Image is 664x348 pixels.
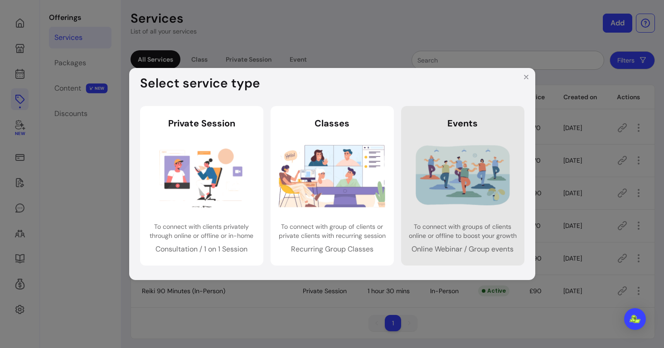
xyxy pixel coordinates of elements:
[278,222,387,240] p: To connect with group of clients or private clients with recurring session
[129,68,535,99] header: Select service type
[147,244,256,255] p: Consultation / 1 on 1 Session
[519,70,533,84] button: Close
[401,106,524,266] a: EventsTo connect with groups of clients online or offline to boost your growthOnline Webinar / Gr...
[408,222,517,240] p: To connect with groups of clients online or offline to boost your growth
[271,106,394,266] a: ClassesTo connect with group of clients or private clients with recurring sessionRecurring Group ...
[408,117,517,130] header: Events
[278,244,387,255] p: Recurring Group Classes
[147,117,256,130] header: Private Session
[148,140,255,211] img: Private Session
[409,140,516,211] img: Events
[408,244,517,255] p: Online Webinar / Group events
[279,140,385,211] img: Classes
[278,117,387,130] header: Classes
[624,308,646,330] div: Open Intercom Messenger
[140,106,263,266] a: Private SessionTo connect with clients privately through online or offline or in-homeConsultation...
[147,222,256,240] p: To connect with clients privately through online or offline or in-home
